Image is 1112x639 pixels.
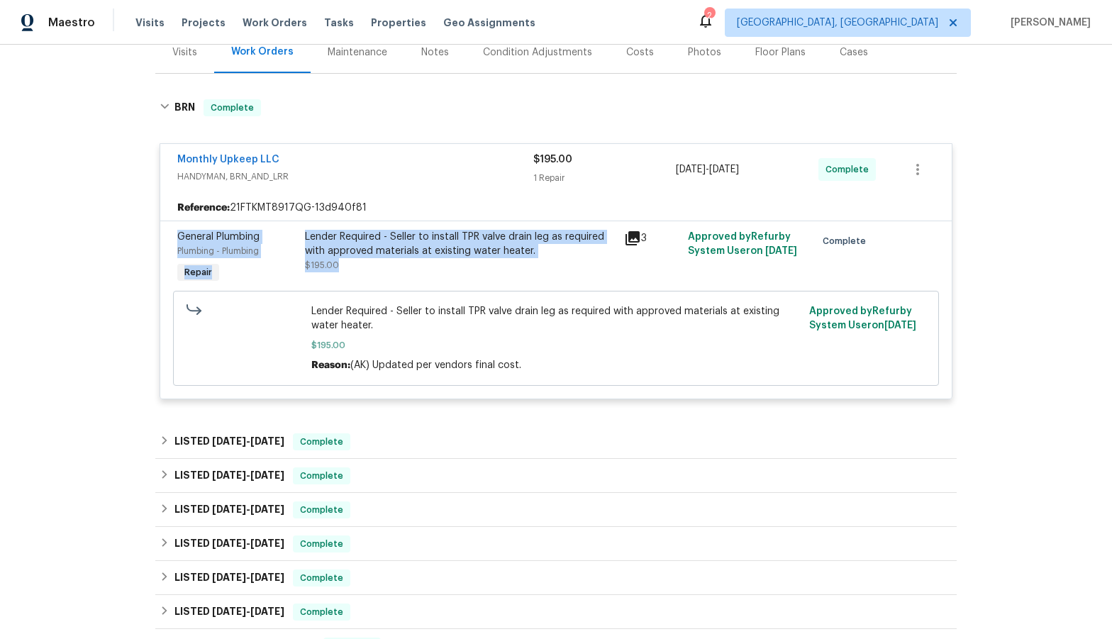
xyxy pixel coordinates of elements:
span: Lender Required - Seller to install TPR valve drain leg as required with approved materials at ex... [311,304,801,333]
div: BRN Complete [155,85,957,130]
div: Costs [626,45,654,60]
div: LISTED [DATE]-[DATE]Complete [155,459,957,493]
div: 3 [624,230,679,247]
h6: LISTED [174,501,284,518]
span: Complete [294,537,349,551]
div: LISTED [DATE]-[DATE]Complete [155,425,957,459]
span: Projects [182,16,226,30]
span: - [212,504,284,514]
span: Complete [294,435,349,449]
span: [DATE] [250,572,284,582]
span: Properties [371,16,426,30]
span: - [676,162,739,177]
span: Complete [294,571,349,585]
div: 21FTKMT8917QG-13d940f81 [160,195,952,221]
span: [DATE] [212,470,246,480]
span: (AK) Updated per vendors final cost. [350,360,521,370]
span: Maestro [48,16,95,30]
span: Tasks [324,18,354,28]
span: Visits [135,16,165,30]
div: 1 Repair [533,171,676,185]
div: Work Orders [231,45,294,59]
span: Reason: [311,360,350,370]
span: [PERSON_NAME] [1005,16,1091,30]
span: [DATE] [709,165,739,174]
h6: LISTED [174,604,284,621]
span: Geo Assignments [443,16,535,30]
span: Plumbing - Plumbing [177,247,259,255]
span: [DATE] [765,246,797,256]
span: $195.00 [533,155,572,165]
span: [DATE] [250,470,284,480]
div: Condition Adjustments [483,45,592,60]
span: Complete [294,469,349,483]
span: Complete [294,605,349,619]
h6: LISTED [174,535,284,552]
span: [DATE] [884,321,916,330]
h6: LISTED [174,467,284,484]
span: Repair [179,265,218,279]
span: - [212,470,284,480]
span: - [212,606,284,616]
span: Complete [823,234,872,248]
div: LISTED [DATE]-[DATE]Complete [155,493,957,527]
span: [DATE] [250,504,284,514]
span: Complete [825,162,874,177]
span: $195.00 [311,338,801,352]
span: Approved by Refurby System User on [688,232,797,256]
span: Work Orders [243,16,307,30]
h6: LISTED [174,433,284,450]
span: $195.00 [305,261,339,270]
span: [DATE] [250,538,284,548]
span: HANDYMAN, BRN_AND_LRR [177,170,533,184]
div: LISTED [DATE]-[DATE]Complete [155,561,957,595]
span: General Plumbing [177,232,260,242]
div: Notes [421,45,449,60]
div: Lender Required - Seller to install TPR valve drain leg as required with approved materials at ex... [305,230,616,258]
span: - [212,538,284,548]
span: [DATE] [212,436,246,446]
div: Photos [688,45,721,60]
span: Approved by Refurby System User on [809,306,916,330]
h6: LISTED [174,569,284,587]
span: [DATE] [212,572,246,582]
span: [DATE] [212,538,246,548]
div: 2 [704,9,714,23]
span: [GEOGRAPHIC_DATA], [GEOGRAPHIC_DATA] [737,16,938,30]
span: Complete [294,503,349,517]
div: Cases [840,45,868,60]
span: [DATE] [250,606,284,616]
div: LISTED [DATE]-[DATE]Complete [155,595,957,629]
span: [DATE] [676,165,706,174]
h6: BRN [174,99,195,116]
span: [DATE] [250,436,284,446]
div: Visits [172,45,197,60]
div: Maintenance [328,45,387,60]
a: Monthly Upkeep LLC [177,155,279,165]
div: LISTED [DATE]-[DATE]Complete [155,527,957,561]
div: Floor Plans [755,45,806,60]
span: [DATE] [212,606,246,616]
span: Complete [205,101,260,115]
span: [DATE] [212,504,246,514]
b: Reference: [177,201,230,215]
span: - [212,572,284,582]
span: - [212,436,284,446]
